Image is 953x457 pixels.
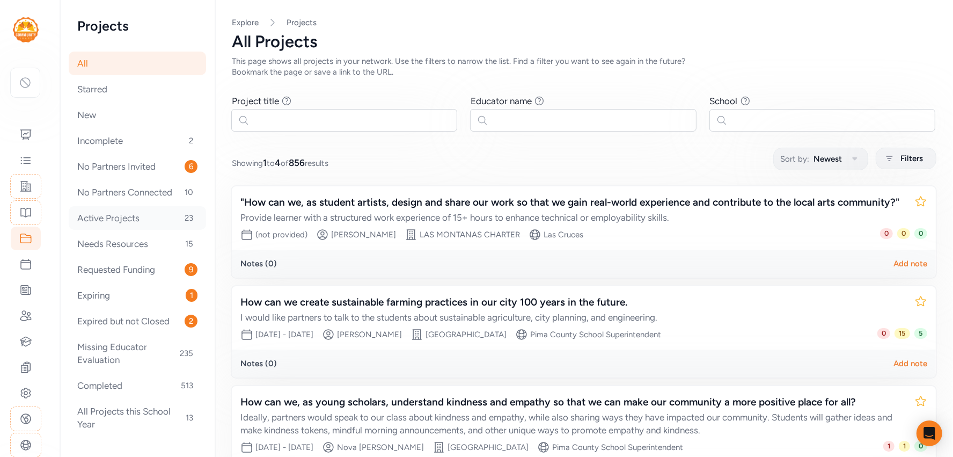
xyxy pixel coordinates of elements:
[177,379,197,392] span: 513
[240,395,906,410] div: How can we, as young scholars, understand kindness and empathy so that we can make our community ...
[232,95,279,107] div: Project title
[544,229,583,240] div: Las Cruces
[185,160,197,173] span: 6
[448,442,529,453] div: [GEOGRAPHIC_DATA]
[240,295,906,310] div: How can we create sustainable farming practices in our city 100 years in the future.
[897,228,910,239] span: 0
[13,17,39,42] img: logo
[710,95,738,107] div: School
[232,56,713,77] div: This page shows all projects in your network. Use the filters to narrow the list. Find a filter y...
[180,186,197,199] span: 10
[530,329,661,340] div: Pima County School Superintendent
[813,153,842,165] span: Newest
[880,228,893,239] span: 0
[69,309,206,333] div: Expired but not Closed
[69,400,206,436] div: All Projects this School Year
[877,328,890,339] span: 0
[181,237,197,250] span: 15
[893,258,927,269] div: Add note
[69,103,206,127] div: New
[181,411,197,424] span: 13
[185,134,197,147] span: 2
[240,195,906,210] div: "How can we, as student artists, design and share our work so that we gain real-world experience ...
[232,156,328,169] span: Showing to of results
[232,32,936,52] div: All Projects
[780,153,809,165] span: Sort by:
[69,77,206,101] div: Starred
[77,17,197,34] h2: Projects
[773,148,868,170] button: Sort by:Newest
[240,311,906,324] div: I would like partners to talk to the students about sustainable agriculture, city planning, and e...
[232,18,259,27] a: Explore
[240,211,906,224] div: Provide learner with a structured work experience of 15+ hours to enhance technical or employabil...
[899,441,910,452] span: 1
[255,229,307,240] div: (not provided)
[893,358,927,369] div: Add note
[175,347,197,360] span: 235
[240,258,277,269] div: Notes ( 0 )
[895,328,910,339] span: 15
[69,258,206,281] div: Requested Funding
[69,52,206,75] div: All
[69,284,206,307] div: Expiring
[420,229,520,240] div: LAS MONTANAS CHARTER
[289,157,305,168] span: 856
[914,328,927,339] span: 5
[185,263,197,276] span: 9
[471,95,532,107] div: Educator name
[883,441,895,452] span: 1
[232,17,936,28] nav: Breadcrumb
[240,411,906,437] div: Ideally, partners would speak to our class about kindness and empathy, while also sharing ways th...
[185,315,197,328] span: 2
[331,229,396,240] div: [PERSON_NAME]
[180,212,197,224] span: 23
[426,329,507,340] div: [GEOGRAPHIC_DATA]
[240,358,277,369] div: Notes ( 0 )
[255,329,313,340] div: [DATE] - [DATE]
[552,442,683,453] div: Pima County School Superintendent
[275,157,281,168] span: 4
[263,157,267,168] span: 1
[917,420,942,446] div: Open Intercom Messenger
[337,329,402,340] div: [PERSON_NAME]
[337,442,424,453] div: Nova [PERSON_NAME]
[914,441,927,452] span: 0
[69,374,206,397] div: Completed
[914,228,927,239] span: 0
[287,17,317,28] a: Projects
[69,232,206,256] div: Needs Resources
[900,152,923,165] span: Filters
[69,206,206,230] div: Active Projects
[69,180,206,204] div: No Partners Connected
[186,289,197,302] span: 1
[69,335,206,372] div: Missing Educator Evaluation
[69,129,206,153] div: Incomplete
[255,442,313,453] div: [DATE] - [DATE]
[69,155,206,178] div: No Partners Invited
